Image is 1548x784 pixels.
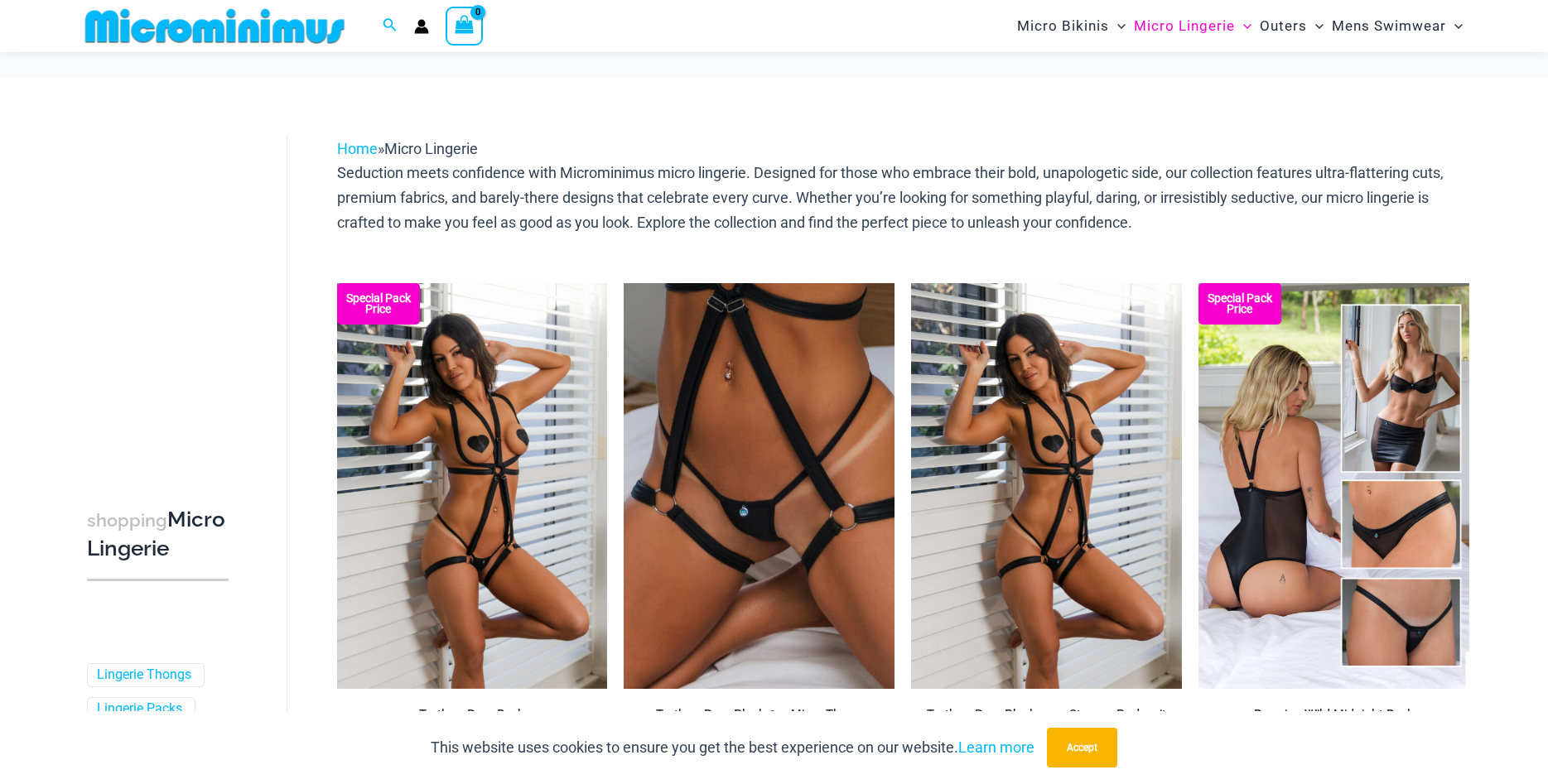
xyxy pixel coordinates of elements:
[1446,5,1463,47] span: Menu Toggle
[1109,5,1126,47] span: Menu Toggle
[337,283,608,689] a: Truth or Dare Black 1905 Bodysuit 611 Micro 07 Truth or Dare Black 1905 Bodysuit 611 Micro 06Trut...
[958,738,1034,756] a: Learn more
[414,19,429,34] a: Account icon link
[1260,5,1307,47] span: Outers
[87,506,229,563] h3: Micro Lingerie
[337,707,608,729] a: Truth or Dare Pack
[624,707,895,729] a: Truth or Dare Black 611 Micro Thong
[87,510,167,531] span: shopping
[911,707,1182,729] a: Truth or Dare Black 1905 Strappy Bodysuit
[1332,5,1446,47] span: Mens Swimwear
[383,16,398,36] a: Search icon link
[1017,5,1109,47] span: Micro Bikinis
[1047,728,1117,767] button: Accept
[911,283,1182,689] a: Truth or Dare Black 1905 Bodysuit 611 Micro 07Truth or Dare Black 1905 Bodysuit 611 Micro 05Truth...
[446,7,484,45] a: View Shopping Cart, empty
[1198,293,1281,315] b: Special Pack Price
[1010,2,1470,50] nav: Site Navigation
[624,707,895,723] h2: Truth or Dare Black 611 Micro Thong
[384,140,478,157] span: Micro Lingerie
[337,293,420,315] b: Special Pack Price
[1013,5,1130,47] a: Micro BikinisMenu ToggleMenu Toggle
[911,283,1182,689] img: Truth or Dare Black 1905 Bodysuit 611 Micro 07
[431,735,1034,760] p: This website uses cookies to ensure you get the best experience on our website.
[1134,5,1235,47] span: Micro Lingerie
[624,283,895,689] img: Truth or Dare Black Micro 02
[911,707,1182,723] h2: Truth or Dare Black 1905 Strappy Bodysuit
[1235,5,1251,47] span: Menu Toggle
[1198,283,1469,689] img: All Styles (1)
[624,283,895,689] a: Truth or Dare Black Micro 02Truth or Dare Black 1905 Bodysuit 611 Micro 12Truth or Dare Black 190...
[337,140,378,157] a: Home
[79,7,351,45] img: MM SHOP LOGO FLAT
[337,283,608,689] img: Truth or Dare Black 1905 Bodysuit 611 Micro 07
[1307,5,1324,47] span: Menu Toggle
[1198,283,1469,689] a: All Styles (1) Running Wild Midnight 1052 Top 6512 Bottom 04Running Wild Midnight 1052 Top 6512 B...
[97,700,182,718] a: Lingerie Packs
[337,161,1469,234] p: Seduction meets confidence with Microminimus micro lingerie. Designed for those who embrace their...
[337,707,608,723] h2: Truth or Dare Pack
[1328,5,1467,47] a: Mens SwimwearMenu ToggleMenu Toggle
[87,123,236,455] iframe: TrustedSite Certified
[337,140,478,157] span: »
[97,666,191,684] a: Lingerie Thongs
[1198,707,1469,723] h2: Running Wild Midnight Pack
[1256,5,1328,47] a: OutersMenu ToggleMenu Toggle
[1130,5,1256,47] a: Micro LingerieMenu ToggleMenu Toggle
[1198,707,1469,729] a: Running Wild Midnight Pack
